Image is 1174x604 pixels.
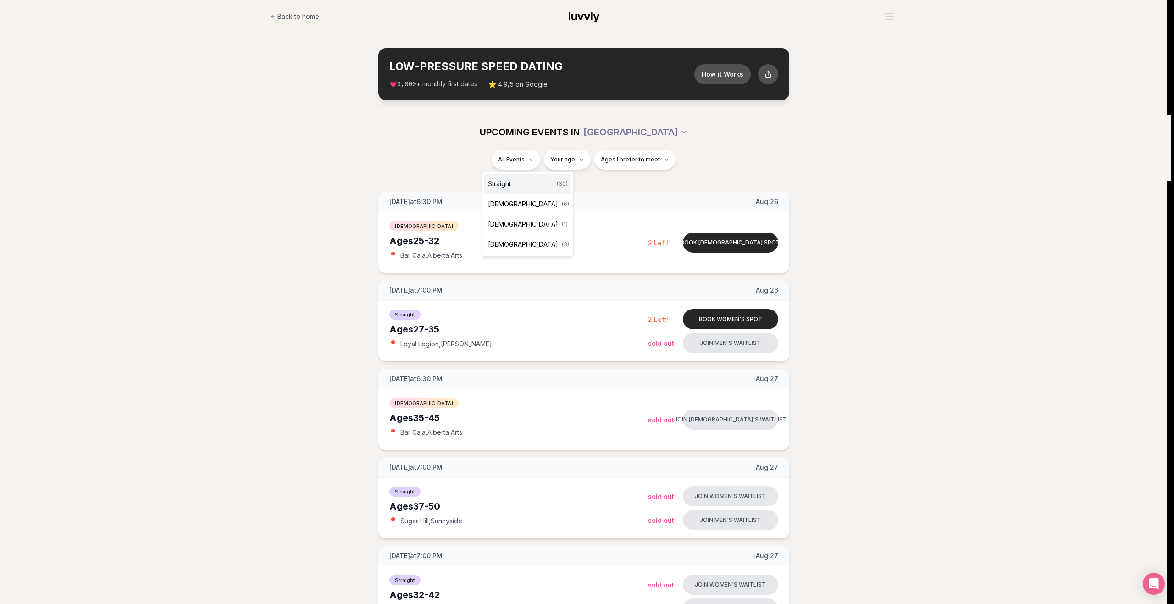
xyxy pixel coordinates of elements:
[562,200,569,208] span: ( 6 )
[488,220,558,229] span: [DEMOGRAPHIC_DATA]
[557,180,568,188] span: ( 30 )
[562,221,568,228] span: ( 1 )
[488,179,511,188] span: Straight
[488,240,558,249] span: [DEMOGRAPHIC_DATA]
[488,199,558,209] span: [DEMOGRAPHIC_DATA]
[562,241,569,248] span: ( 3 )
